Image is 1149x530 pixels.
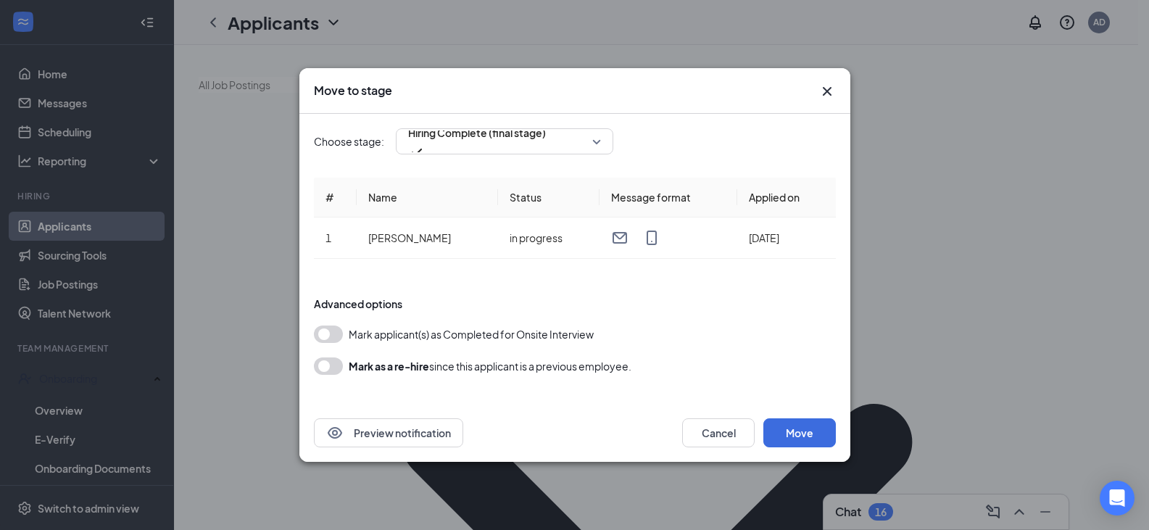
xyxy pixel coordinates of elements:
[643,229,660,247] svg: MobileSms
[497,178,599,218] th: Status
[408,122,546,144] span: Hiring Complete (final stage)
[763,418,836,447] button: Move
[737,178,835,218] th: Applied on
[818,83,836,100] button: Close
[349,357,631,375] div: since this applicant is a previous employee.
[325,231,331,244] span: 1
[737,218,835,259] td: [DATE]
[497,218,599,259] td: in progress
[314,83,392,99] h3: Move to stage
[356,218,497,259] td: [PERSON_NAME]
[314,297,836,311] div: Advanced options
[349,360,429,373] b: Mark as a re-hire
[600,178,737,218] th: Message format
[314,418,463,447] button: EyePreview notification
[611,229,629,247] svg: Email
[356,178,497,218] th: Name
[326,424,344,442] svg: Eye
[314,133,384,149] span: Choose stage:
[349,326,594,343] span: Mark applicant(s) as Completed for Onsite Interview
[408,144,426,161] svg: Checkmark
[682,418,755,447] button: Cancel
[314,178,357,218] th: #
[1100,481,1135,515] div: Open Intercom Messenger
[818,83,836,100] svg: Cross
